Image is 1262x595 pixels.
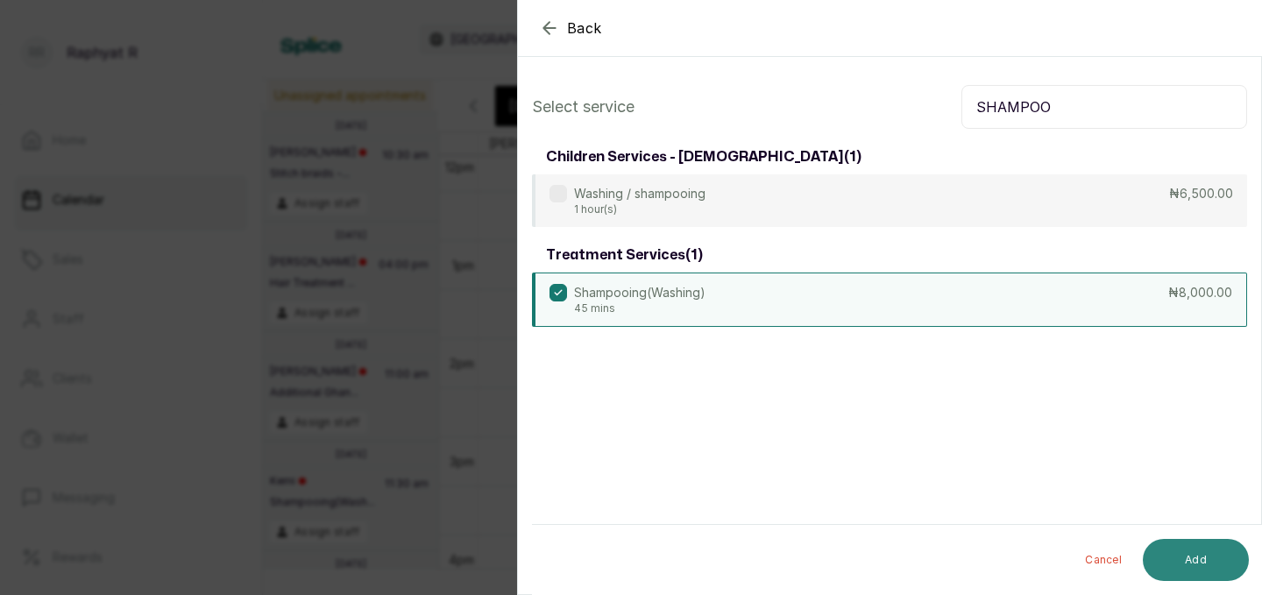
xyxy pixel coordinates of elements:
p: ₦6,500.00 [1169,185,1233,202]
span: Back [567,18,602,39]
input: Search. [961,85,1247,129]
p: Select service [532,95,635,119]
button: Add [1143,539,1249,581]
h3: children services - [DEMOGRAPHIC_DATA] ( 1 ) [546,146,861,167]
button: Cancel [1071,539,1136,581]
p: Shampooing(Washing) [574,284,705,301]
button: Back [539,18,602,39]
p: ₦8,000.00 [1168,284,1232,301]
p: 45 mins [574,301,705,315]
p: 1 hour(s) [574,202,705,216]
p: Washing / shampooing [574,185,705,202]
h3: treatment services ( 1 ) [546,244,703,266]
